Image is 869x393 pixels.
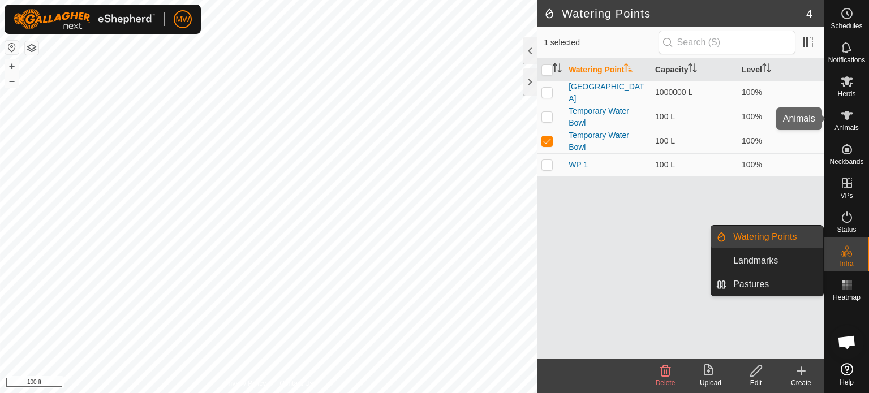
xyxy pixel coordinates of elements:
span: Herds [837,90,855,97]
a: Landmarks [726,249,823,272]
p-sorticon: Activate to sort [624,65,633,74]
a: Contact Us [279,378,313,388]
div: Upload [688,378,733,388]
li: Landmarks [711,249,823,272]
button: + [5,59,19,73]
div: 100% [742,135,819,147]
p-sorticon: Activate to sort [553,65,562,74]
a: [GEOGRAPHIC_DATA] [569,82,644,103]
span: MW [176,14,190,25]
span: Heatmap [833,294,861,301]
div: 100% [742,87,819,98]
span: Watering Points [733,230,797,244]
button: Reset Map [5,41,19,54]
span: Schedules [831,23,862,29]
a: Watering Points [726,226,823,248]
span: Help [840,379,854,386]
img: Gallagher Logo [14,9,155,29]
span: 1 selected [544,37,658,49]
span: 4 [806,5,812,22]
div: Edit [733,378,778,388]
span: Landmarks [733,254,778,267]
span: Infra [840,260,853,267]
div: 100% [742,111,819,123]
button: Map Layers [25,41,38,55]
p-sorticon: Activate to sort [762,65,771,74]
h2: Watering Points [544,7,806,20]
a: Temporary Water Bowl [569,131,629,152]
a: Pastures [726,273,823,296]
span: Status [837,226,856,233]
span: Neckbands [829,158,863,165]
p-sorticon: Activate to sort [688,65,697,74]
li: Pastures [711,273,823,296]
a: Privacy Policy [224,378,266,388]
a: WP 1 [569,160,588,169]
a: Help [824,359,869,390]
span: Delete [656,379,676,387]
input: Search (S) [659,31,795,54]
td: 100 L [651,105,737,129]
div: Create [778,378,824,388]
th: Watering Point [564,59,651,81]
th: Capacity [651,59,737,81]
td: 100 L [651,153,737,176]
td: 1000000 L [651,80,737,105]
li: Watering Points [711,226,823,248]
div: 100% [742,159,819,171]
div: Open chat [830,325,864,359]
button: – [5,74,19,88]
span: Pastures [733,278,769,291]
span: Animals [834,124,859,131]
span: Notifications [828,57,865,63]
a: Temporary Water Bowl [569,106,629,127]
span: VPs [840,192,853,199]
td: 100 L [651,129,737,153]
th: Level [737,59,824,81]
